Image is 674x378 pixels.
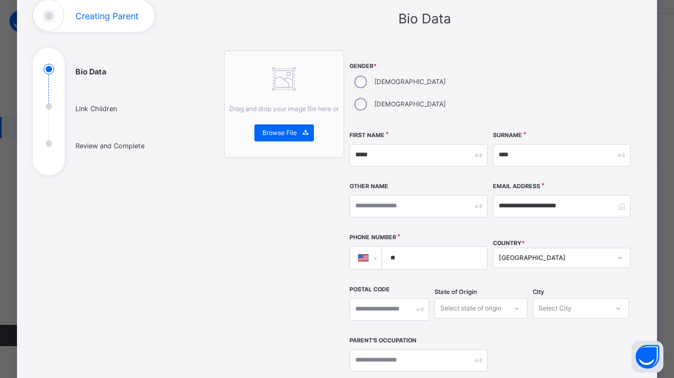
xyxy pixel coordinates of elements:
div: [GEOGRAPHIC_DATA] [499,253,611,263]
span: City [533,288,544,297]
h1: Creating Parent [75,12,139,20]
span: Bio Data [398,11,451,27]
button: Open asap [632,341,663,373]
label: Parent's Occupation [349,337,416,345]
label: [DEMOGRAPHIC_DATA] [374,99,446,109]
label: Surname [493,131,522,140]
label: Email Address [493,182,540,191]
label: [DEMOGRAPHIC_DATA] [374,77,446,87]
label: Other Name [349,182,388,191]
span: State of Origin [434,288,477,297]
label: First Name [349,131,385,140]
div: Select state of origin [440,298,501,318]
span: Gender [349,62,487,71]
span: Browse File [262,128,297,138]
span: COUNTRY [493,240,525,247]
div: Select City [539,298,571,318]
label: Postal Code [349,285,390,294]
label: Phone Number [349,233,396,242]
div: Drag and drop your image file here orBrowse File [224,51,345,158]
span: Drag and drop your image file here or [229,105,339,113]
